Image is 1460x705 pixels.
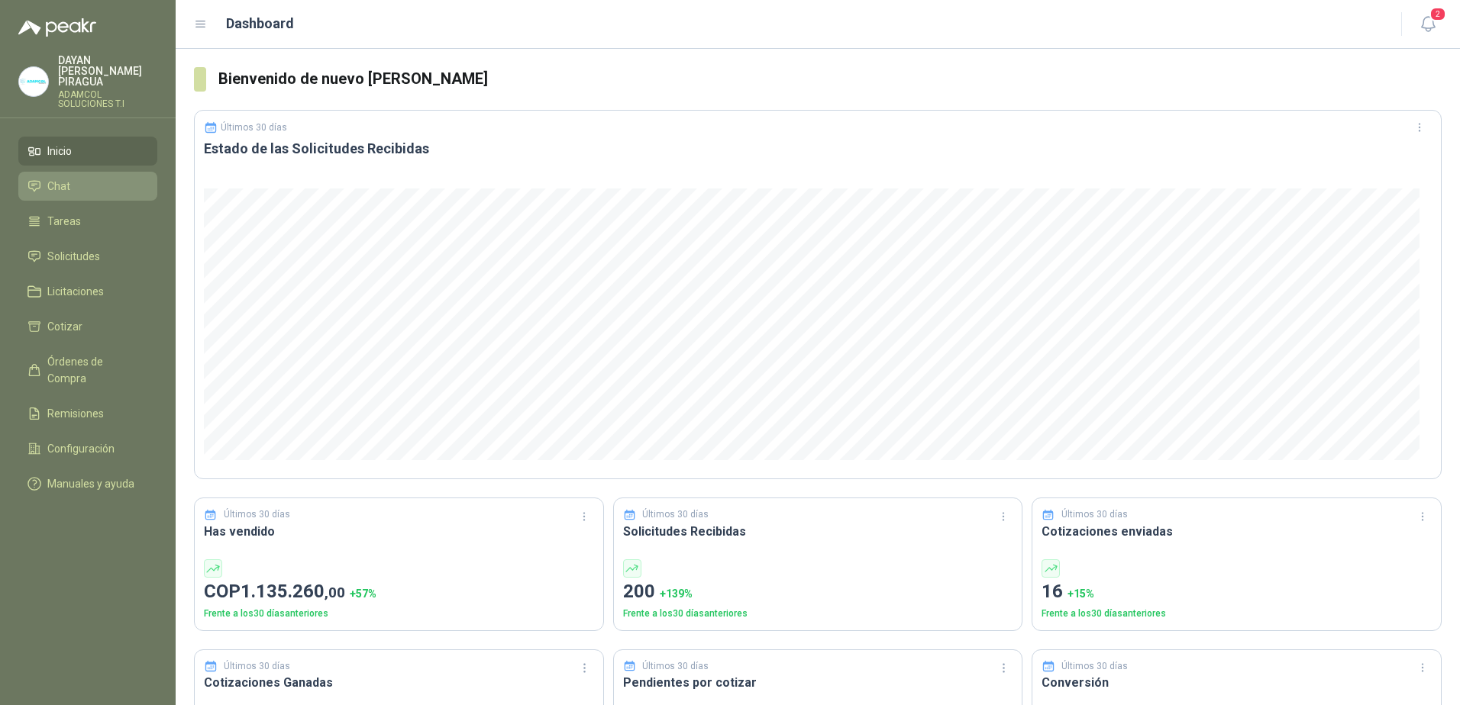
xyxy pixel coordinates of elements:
a: Solicitudes [18,242,157,271]
span: + 57 % [350,587,376,600]
a: Remisiones [18,399,157,428]
span: Licitaciones [47,283,104,300]
a: Órdenes de Compra [18,347,157,393]
span: Configuración [47,440,115,457]
p: COP [204,578,594,607]
span: ,00 [325,584,345,601]
span: + 139 % [660,587,693,600]
h3: Solicitudes Recibidas [623,522,1013,541]
p: Frente a los 30 días anteriores [623,607,1013,621]
span: + 15 % [1068,587,1094,600]
p: DAYAN [PERSON_NAME] PIRAGUA [58,55,157,87]
a: Tareas [18,207,157,236]
span: 1.135.260 [241,581,345,602]
a: Chat [18,172,157,201]
a: Cotizar [18,312,157,341]
p: Últimos 30 días [1061,659,1128,674]
h3: Conversión [1042,673,1432,692]
a: Licitaciones [18,277,157,306]
a: Manuales y ayuda [18,469,157,498]
p: Últimos 30 días [221,122,287,133]
p: ADAMCOL SOLUCIONES T.I [58,90,157,108]
p: Últimos 30 días [642,507,709,522]
h3: Cotizaciones enviadas [1042,522,1432,541]
button: 2 [1414,11,1442,38]
p: Frente a los 30 días anteriores [1042,607,1432,621]
h1: Dashboard [226,13,294,34]
h3: Bienvenido de nuevo [PERSON_NAME] [218,67,1442,91]
p: Últimos 30 días [642,659,709,674]
img: Company Logo [19,67,48,96]
span: Chat [47,178,70,195]
p: Frente a los 30 días anteriores [204,607,594,621]
p: Últimos 30 días [224,507,290,522]
h3: Cotizaciones Ganadas [204,673,594,692]
p: Últimos 30 días [224,659,290,674]
span: Inicio [47,143,72,159]
span: Remisiones [47,405,104,422]
p: 200 [623,578,1013,607]
a: Inicio [18,137,157,166]
span: Manuales y ayuda [47,475,134,492]
span: Órdenes de Compra [47,353,143,387]
p: Últimos 30 días [1061,507,1128,522]
h3: Has vendido [204,522,594,541]
img: Logo peakr [18,18,96,37]
a: Configuración [18,434,157,463]
span: Tareas [47,213,81,230]
p: 16 [1042,578,1432,607]
span: Solicitudes [47,248,100,265]
h3: Estado de las Solicitudes Recibidas [204,140,1432,158]
span: 2 [1429,7,1446,21]
h3: Pendientes por cotizar [623,673,1013,692]
span: Cotizar [47,318,82,335]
